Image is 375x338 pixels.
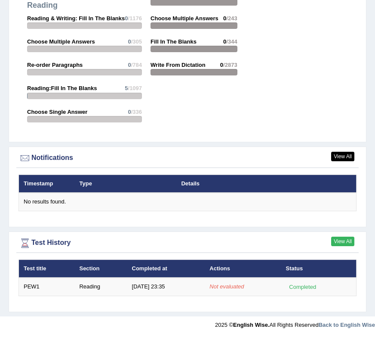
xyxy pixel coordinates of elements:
[151,15,218,22] strong: Choose Multiple Answers
[151,62,206,68] strong: Write From Dictation
[127,278,205,296] td: [DATE] 23:35
[128,38,131,45] span: 0
[331,152,354,161] a: View All
[220,62,223,68] span: 0
[125,85,128,91] span: 5
[151,38,197,45] strong: Fill In The Blanks
[18,237,357,250] div: Test History
[319,322,375,328] a: Back to English Wise
[226,15,237,22] span: /243
[18,152,357,165] div: Notifications
[19,260,75,278] th: Test title
[74,260,127,278] th: Section
[286,282,320,291] div: Completed
[176,175,304,193] th: Details
[205,260,281,278] th: Actions
[215,316,375,329] div: 2025 © All Rights Reserved
[223,38,226,45] span: 0
[127,260,205,278] th: Completed at
[75,175,177,193] th: Type
[131,109,142,115] span: /336
[131,38,142,45] span: /305
[27,62,83,68] strong: Re-order Paragraphs
[233,322,269,328] strong: English Wise.
[128,62,131,68] span: 0
[281,260,357,278] th: Status
[19,175,75,193] th: Timestamp
[27,85,97,91] strong: Reading:Fill In The Blanks
[74,278,127,296] td: Reading
[223,15,226,22] span: 0
[223,62,237,68] span: /2873
[226,38,237,45] span: /344
[27,1,58,9] strong: Reading
[128,85,142,91] span: /1097
[19,278,75,296] td: PEW1
[27,15,125,22] strong: Reading & Writing: Fill In The Blanks
[27,109,87,115] strong: Choose Single Answer
[27,38,95,45] strong: Choose Multiple Answers
[128,15,142,22] span: /1176
[128,109,131,115] span: 0
[125,15,128,22] span: 0
[331,237,354,246] a: View All
[131,62,142,68] span: /784
[209,283,244,290] em: Not evaluated
[24,198,351,206] div: No results found.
